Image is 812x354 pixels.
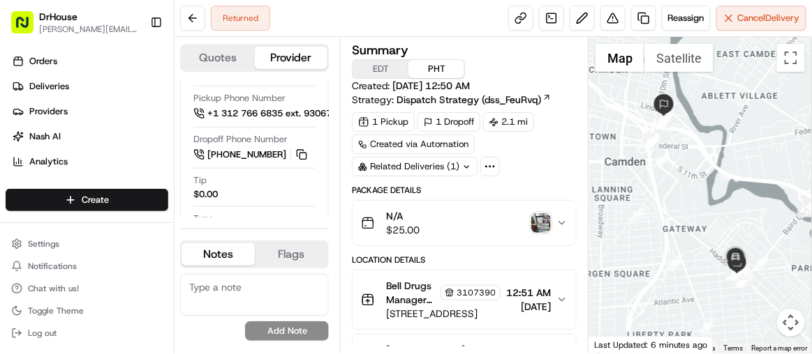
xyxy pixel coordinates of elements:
[592,335,638,353] img: Google
[182,47,255,69] button: Quotes
[654,152,669,167] div: 35
[386,279,438,307] span: Bell Drugs Manager Manager
[596,44,644,72] button: Show street map
[666,255,681,270] div: 33
[14,133,39,158] img: 1736555255976-a54dd68f-1ca7-489b-9aae-adbdc363a1c4
[644,44,714,72] button: Show satellite imagery
[6,323,168,343] button: Log out
[28,217,39,228] img: 1736555255976-a54dd68f-1ca7-489b-9aae-adbdc363a1c4
[6,189,168,211] button: Create
[592,335,638,353] a: Open this area in Google Maps (opens a new window)
[352,254,577,265] div: Location Details
[777,309,805,337] button: Map camera controls
[6,151,174,173] a: Analytics
[353,60,408,78] button: EDT
[28,305,84,316] span: Toggle Theme
[63,133,229,147] div: Start new chat
[408,60,464,78] button: PHT
[216,178,254,195] button: See all
[193,106,371,121] a: +1 312 766 6835 ext. 93067530
[182,243,255,265] button: Notes
[353,270,576,329] button: Bell Drugs Manager Manager3107390[STREET_ADDRESS]12:51 AM[DATE]
[352,157,478,176] div: Related Deliveries (1)
[753,254,769,270] div: 43
[39,24,139,35] button: [PERSON_NAME][EMAIL_ADDRESS][PERSON_NAME][DOMAIN_NAME]
[738,12,800,24] span: Cancel Delivery
[397,93,541,107] span: Dispatch Strategy (dss_FeuRvq)
[392,79,470,92] span: [DATE] 12:50 AM
[6,50,174,72] a: Orders
[352,79,470,93] span: Created:
[397,93,552,107] a: Dispatch Strategy (dss_FeuRvq)
[193,133,288,146] span: Dropoff Phone Number
[629,206,644,222] div: 34
[28,238,59,249] span: Settings
[777,44,805,72] button: Toggle fullscreen view
[139,251,169,261] span: Pylon
[352,112,415,132] div: 1 Pickup
[39,10,77,24] span: DrHouse
[352,185,577,196] div: Package Details
[14,181,89,192] div: Past conversations
[6,301,168,321] button: Toggle Theme
[531,213,551,233] img: photo_proof_of_delivery image
[589,336,714,353] div: Last Updated: 6 minutes ago
[63,147,192,158] div: We're available if you need us!
[14,203,36,225] img: Angelique Valdez
[353,201,576,245] button: N/A$25.00photo_proof_of_delivery image
[237,137,254,154] button: Start new chat
[724,344,744,352] a: Terms
[656,113,671,128] div: 40
[6,256,168,276] button: Notifications
[6,100,174,123] a: Providers
[6,75,174,98] a: Deliveries
[255,47,328,69] button: Provider
[29,105,68,118] span: Providers
[29,55,57,68] span: Orders
[352,93,552,107] div: Strategy:
[752,344,808,352] a: Report a map error
[43,216,113,227] span: [PERSON_NAME]
[506,300,551,314] span: [DATE]
[82,194,109,206] span: Create
[193,147,309,162] a: [PHONE_NUMBER]
[29,80,69,93] span: Deliveries
[207,107,348,120] span: +1 312 766 6835 ext. 93067530
[14,56,254,78] p: Welcome 👋
[193,174,207,187] span: Tip
[457,287,496,298] span: 3107390
[14,14,42,42] img: Nash
[386,307,501,321] span: [STREET_ADDRESS]
[418,112,480,132] div: 1 Dropoff
[352,134,475,154] a: Created via Automation
[716,6,806,31] button: CancelDelivery
[6,6,145,39] button: DrHouse[PERSON_NAME][EMAIL_ADDRESS][PERSON_NAME][DOMAIN_NAME]
[255,243,328,265] button: Flags
[386,209,420,223] span: N/A
[193,92,286,105] span: Pickup Phone Number
[28,283,79,294] span: Chat with us!
[28,328,57,339] span: Log out
[124,216,152,227] span: [DATE]
[207,148,286,161] span: [PHONE_NUMBER]
[14,240,36,263] img: John Kevin Novelo
[699,318,714,333] div: 10
[352,44,408,56] h3: Summary
[662,6,711,31] button: Reassign
[98,250,169,261] a: Powered byPylon
[193,188,218,201] div: $0.00
[506,286,551,300] span: 12:51 AM
[668,12,704,24] span: Reassign
[193,213,214,225] span: Type
[29,155,68,168] span: Analytics
[29,130,61,143] span: Nash AI
[644,133,659,148] div: 41
[6,279,168,298] button: Chat with us!
[386,223,420,237] span: $25.00
[6,234,168,254] button: Settings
